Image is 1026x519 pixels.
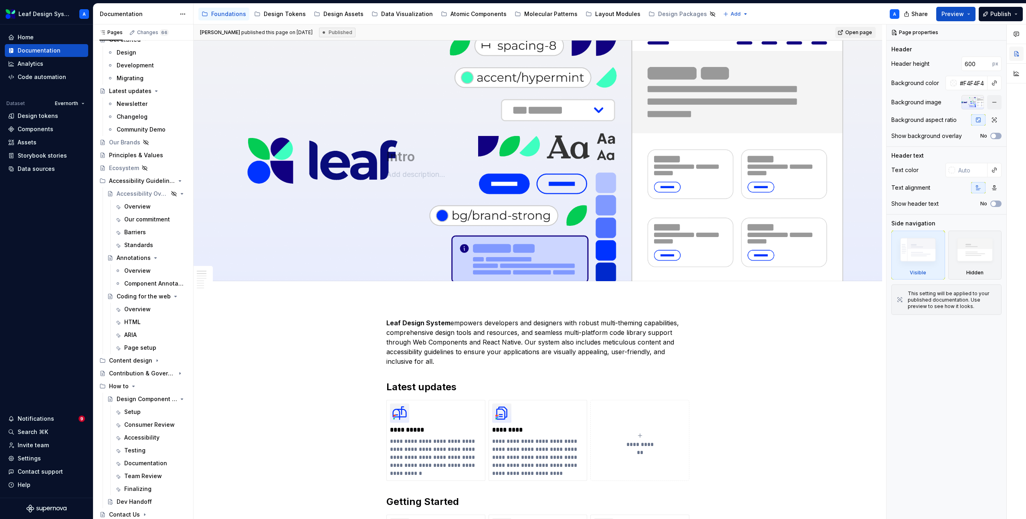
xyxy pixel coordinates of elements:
a: ARIA [111,328,190,341]
a: Foundations [198,8,249,20]
div: Dev Handoff [117,498,152,506]
div: Accessibility [124,434,160,442]
span: Add [731,11,741,17]
div: Design Packages [658,10,707,18]
img: 9ceb963f-7f65-42d9-a3f2-ccc15f071ae9.png [390,403,409,423]
button: Add [721,8,751,20]
div: Design Component Process [117,395,177,403]
a: Barriers [111,226,190,239]
a: Newsletter [104,97,190,110]
div: Published [319,28,355,37]
div: Visible [891,231,945,280]
div: Overview [124,267,151,275]
div: Annotations [117,254,151,262]
div: Dataset [6,100,25,107]
div: Team Review [124,472,162,480]
div: Header height [891,60,929,68]
div: Changes [137,29,169,36]
div: Text alignment [891,184,930,192]
div: Background image [891,98,941,106]
button: Help [5,478,88,491]
input: Auto [955,163,988,177]
a: Accessibility Overview [104,187,190,200]
div: Contact support [18,468,63,476]
div: Atomic Components [450,10,507,18]
div: Development [117,61,154,69]
a: Code automation [5,71,88,83]
div: Newsletter [117,100,147,108]
div: Foundations [211,10,246,18]
span: Open page [845,29,872,36]
div: Barriers [124,228,146,236]
div: Standards [124,241,153,249]
div: Accessibility Overview [117,190,168,198]
div: Header text [891,152,924,160]
div: Assets [18,138,36,146]
a: Principles & Values [96,149,190,162]
a: Data sources [5,162,88,175]
a: HTML [111,316,190,328]
div: Hidden [966,270,984,276]
img: ee0465f5-f237-4b5d-a8de-bb2b92f4a045.png [492,403,511,423]
a: Page setup [111,341,190,354]
div: Components [18,125,53,133]
div: Finalizing [124,485,151,493]
div: Component Annotations [124,280,185,288]
div: Data sources [18,165,55,173]
span: 9 [79,416,85,422]
a: Contribution & Governance [96,367,190,380]
div: Setup [124,408,141,416]
a: Design tokens [5,109,88,122]
a: Component Annotations [111,277,190,290]
a: Setup [111,405,190,418]
a: Documentation [111,457,190,470]
h2: Latest updates [386,381,689,393]
div: Contribution & Governance [109,369,175,377]
button: Preview [936,7,976,21]
a: Overview [111,264,190,277]
div: Invite team [18,441,49,449]
button: Search ⌘K [5,426,88,438]
a: Atomic Components [438,8,510,20]
a: Dev Handoff [104,495,190,508]
div: Latest updates [109,87,151,95]
div: Design Tokens [264,10,306,18]
a: Overview [111,200,190,213]
a: Community Demo [104,123,190,136]
div: Help [18,481,30,489]
span: Publish [990,10,1011,18]
div: Notifications [18,415,54,423]
div: HTML [124,318,141,326]
button: Publish [979,7,1023,21]
a: Documentation [5,44,88,57]
label: No [980,201,987,207]
div: Content design [96,354,190,367]
div: Background aspect ratio [891,116,957,124]
a: Components [5,123,88,136]
span: Evernorth [55,100,78,107]
div: Home [18,33,34,41]
div: Overview [124,203,151,211]
div: Community Demo [117,126,166,134]
div: Consumer Review [124,421,175,429]
label: No [980,133,987,139]
div: Our commitment [124,215,170,223]
a: Design Assets [311,8,367,20]
a: Latest updates [96,85,190,97]
div: Text color [891,166,919,174]
div: Design [117,49,136,57]
span: [PERSON_NAME] [200,29,240,35]
a: Invite team [5,439,88,452]
div: Documentation [124,459,167,467]
a: Overview [111,303,190,316]
a: Design Tokens [251,8,309,20]
svg: Supernova Logo [26,505,67,513]
div: Principles & Values [109,151,163,159]
a: Ecosystem [96,162,190,174]
div: Design Assets [323,10,364,18]
button: Leaf Design SystemA [2,5,91,22]
div: Leaf Design System [18,10,70,18]
div: Background color [891,79,939,87]
div: Side navigation [891,219,935,227]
